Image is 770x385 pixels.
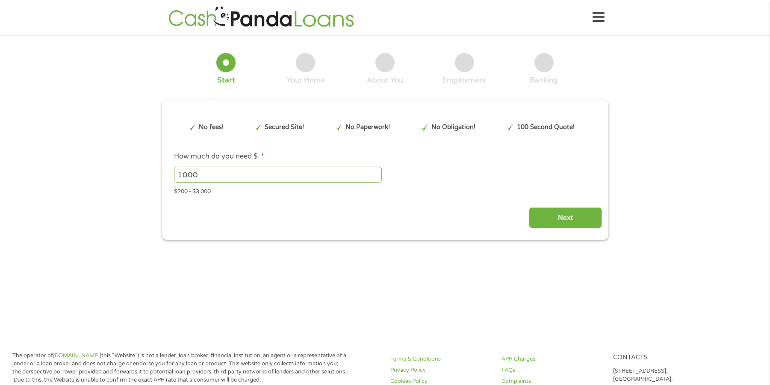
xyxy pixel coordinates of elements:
div: $200 - $3,000 [174,185,596,196]
a: APR Charges [502,355,602,363]
input: Next [529,207,602,228]
label: How much do you need $ [174,152,264,161]
p: No Obligation! [431,123,475,132]
img: GetLoanNow Logo [166,5,357,29]
h4: Contacts [613,354,714,362]
div: Start [217,76,235,85]
p: No fees! [199,123,224,132]
a: [DOMAIN_NAME] [53,352,100,359]
a: Privacy Policy [390,366,491,374]
div: Your Home [286,76,325,85]
p: The operator of (this “Website”) is not a lender, loan broker, financial institution, an agent or... [12,352,347,384]
a: Terms & Conditions [390,355,491,363]
a: FAQs [502,366,602,374]
p: Secured Site! [265,123,304,132]
p: No Paperwork! [345,123,390,132]
div: Banking [530,76,558,85]
div: About You [367,76,403,85]
div: Employment [442,76,487,85]
p: 100 Second Quote! [517,123,575,132]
